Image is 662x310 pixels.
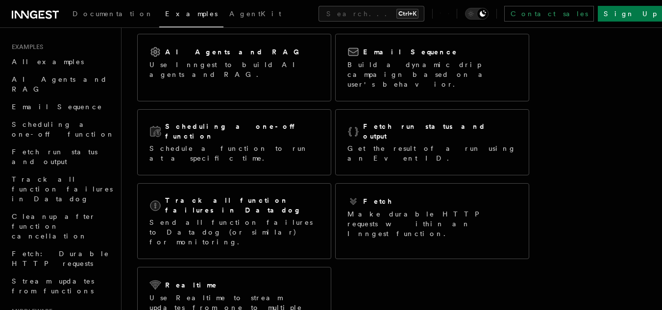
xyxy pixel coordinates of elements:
[12,58,84,66] span: All examples
[223,3,287,26] a: AgentKit
[504,6,594,22] a: Contact sales
[165,10,218,18] span: Examples
[165,47,304,57] h2: AI Agents and RAG
[12,148,98,166] span: Fetch run status and output
[165,121,319,141] h2: Scheduling a one-off function
[465,8,489,20] button: Toggle dark mode
[396,9,418,19] kbd: Ctrl+K
[12,120,115,138] span: Scheduling a one-off function
[8,116,115,143] a: Scheduling a one-off function
[347,209,517,238] p: Make durable HTTP requests within an Inngest function.
[8,208,115,245] a: Cleanup after function cancellation
[363,47,458,57] h2: Email Sequence
[12,175,113,203] span: Track all function failures in Datadog
[229,10,281,18] span: AgentKit
[12,277,94,295] span: Stream updates from functions
[12,103,102,111] span: Email Sequence
[363,196,393,206] h2: Fetch
[165,280,218,290] h2: Realtime
[73,10,153,18] span: Documentation
[8,245,115,272] a: Fetch: Durable HTTP requests
[335,109,529,175] a: Fetch run status and outputGet the result of a run using an Event ID.
[335,34,529,101] a: Email SequenceBuild a dynamic drip campaign based on a user's behavior.
[12,250,109,267] span: Fetch: Durable HTTP requests
[347,60,517,89] p: Build a dynamic drip campaign based on a user's behavior.
[335,183,529,259] a: FetchMake durable HTTP requests within an Inngest function.
[67,3,159,26] a: Documentation
[319,6,424,22] button: Search...Ctrl+K
[8,170,115,208] a: Track all function failures in Datadog
[165,195,319,215] h2: Track all function failures in Datadog
[12,75,107,93] span: AI Agents and RAG
[363,121,517,141] h2: Fetch run status and output
[159,3,223,27] a: Examples
[12,213,96,240] span: Cleanup after function cancellation
[8,71,115,98] a: AI Agents and RAG
[8,43,43,51] span: Examples
[8,53,115,71] a: All examples
[149,60,319,79] p: Use Inngest to build AI agents and RAG.
[137,109,331,175] a: Scheduling a one-off functionSchedule a function to run at a specific time.
[149,217,319,247] p: Send all function failures to Datadog (or similar) for monitoring.
[8,143,115,170] a: Fetch run status and output
[8,98,115,116] a: Email Sequence
[137,183,331,259] a: Track all function failures in DatadogSend all function failures to Datadog (or similar) for moni...
[347,143,517,163] p: Get the result of a run using an Event ID.
[137,34,331,101] a: AI Agents and RAGUse Inngest to build AI agents and RAG.
[149,143,319,163] p: Schedule a function to run at a specific time.
[8,272,115,300] a: Stream updates from functions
